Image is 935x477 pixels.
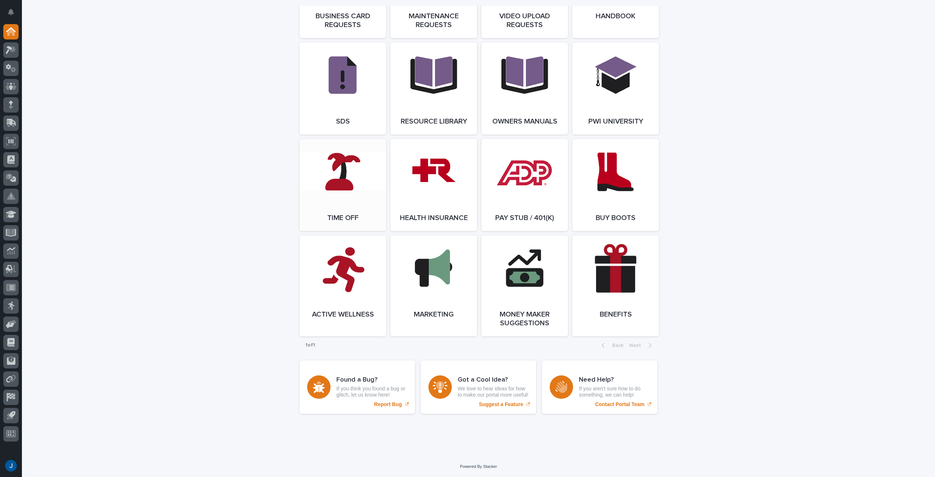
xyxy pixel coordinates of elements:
a: Buy Boots [572,139,659,231]
span: Back [608,343,623,348]
a: Contact Portal Team [542,360,657,414]
p: 1 of 1 [299,336,321,354]
a: Benefits [572,235,659,336]
p: If you aren't sure how to do something, we can help! [579,386,650,398]
button: users-avatar [3,458,19,473]
a: Report Bug [299,360,415,414]
a: Health Insurance [390,139,477,231]
p: Report Bug [374,401,402,408]
a: Active Wellness [299,235,386,336]
div: Notifications [9,9,19,20]
a: Suggest a Feature [421,360,536,414]
p: Suggest a Feature [479,401,523,408]
p: Contact Portal Team [595,401,644,408]
button: Next [626,342,657,349]
h3: Found a Bug? [336,376,407,384]
a: Resource Library [390,42,477,135]
a: Marketing [390,235,477,336]
a: SDS [299,42,386,135]
a: Time Off [299,139,386,231]
h3: Need Help? [579,376,650,384]
a: Money Maker Suggestions [481,235,568,336]
button: Notifications [3,4,19,20]
p: We love to hear ideas for how to make our portal more useful! [458,386,528,398]
p: If you think you found a bug or glitch, let us know here! [336,386,407,398]
a: Powered By Stacker [460,464,497,469]
button: Back [596,342,626,349]
span: Next [629,343,645,348]
a: Pay Stub / 401(k) [481,139,568,231]
a: PWI University [572,42,659,135]
h3: Got a Cool Idea? [458,376,528,384]
a: Owners Manuals [481,42,568,135]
